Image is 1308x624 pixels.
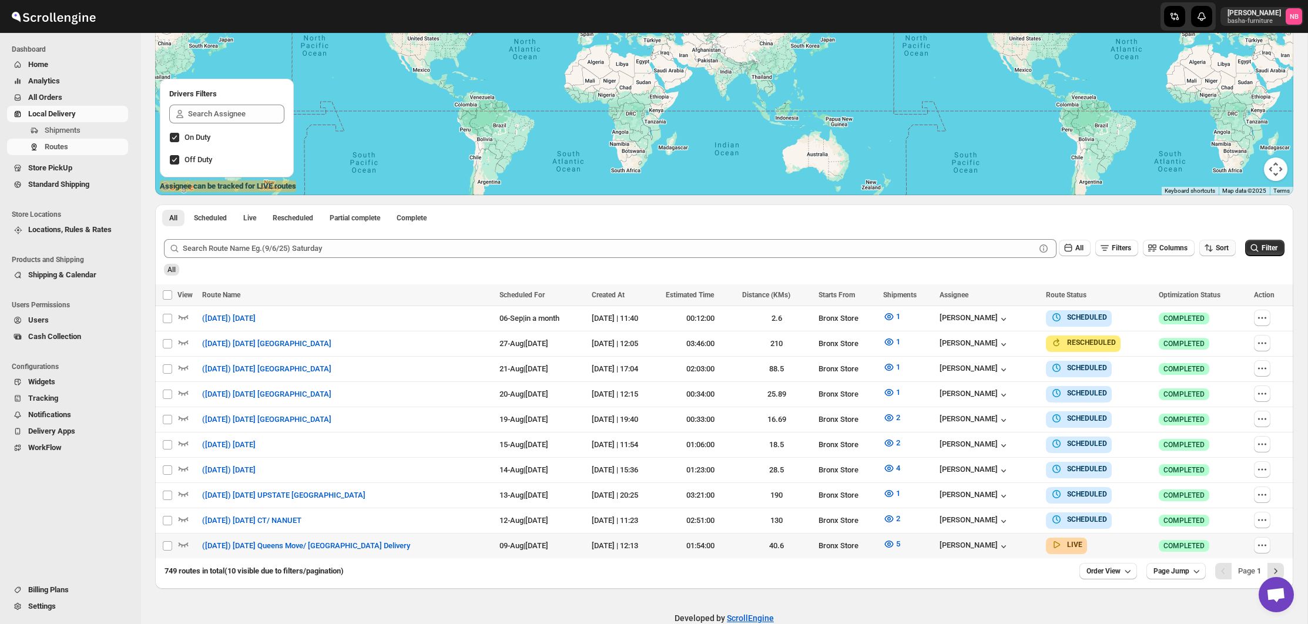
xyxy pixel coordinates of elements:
[1067,414,1107,422] b: SCHEDULED
[7,423,128,440] button: Delivery Apps
[876,484,907,503] button: 1
[12,362,133,371] span: Configurations
[876,408,907,427] button: 2
[499,491,548,499] span: 13-Aug | [DATE]
[1245,240,1284,256] button: Filter
[7,582,128,598] button: Billing Plans
[28,60,48,69] span: Home
[28,93,62,102] span: All Orders
[1273,187,1290,194] a: Terms
[819,540,877,552] div: Bronx Store
[202,338,331,350] span: ([DATE]) [DATE] [GEOGRAPHIC_DATA]
[1163,465,1205,475] span: COMPLETED
[1051,514,1107,525] button: SCHEDULED
[1227,18,1281,25] p: basha-furniture
[940,490,1009,502] button: [PERSON_NAME]
[188,105,284,123] input: Search Assignee
[28,225,112,234] span: Locations, Rules & Rates
[7,73,128,89] button: Analytics
[1163,314,1205,323] span: COMPLETED
[1046,291,1086,299] span: Route Status
[28,443,62,452] span: WorkFlow
[940,313,1009,325] button: [PERSON_NAME]
[1163,440,1205,449] span: COMPLETED
[876,434,907,452] button: 2
[940,389,1009,401] button: [PERSON_NAME]
[160,180,296,192] label: Assignee can be tracked for LIVE routes
[896,363,900,371] span: 1
[195,461,263,479] button: ([DATE]) [DATE]
[1051,337,1116,348] button: RESCHEDULED
[499,291,545,299] span: Scheduled For
[876,307,907,326] button: 1
[940,515,1009,527] button: [PERSON_NAME]
[896,514,900,523] span: 2
[12,45,133,54] span: Dashboard
[12,210,133,219] span: Store Locations
[330,213,380,223] span: Partial complete
[243,213,256,223] span: Live
[940,465,1009,477] button: [PERSON_NAME]
[28,76,60,85] span: Analytics
[194,213,227,223] span: Scheduled
[1051,362,1107,374] button: SCHEDULED
[1199,240,1236,256] button: Sort
[1227,8,1281,18] p: [PERSON_NAME]
[7,598,128,615] button: Settings
[7,390,128,407] button: Tracking
[1257,566,1261,575] b: 1
[1051,412,1107,424] button: SCHEDULED
[12,300,133,310] span: Users Permissions
[819,439,877,451] div: Bronx Store
[666,489,735,501] div: 03:21:00
[819,338,877,350] div: Bronx Store
[896,464,900,472] span: 4
[876,358,907,377] button: 1
[1163,390,1205,399] span: COMPLETED
[1216,244,1229,252] span: Sort
[1067,515,1107,524] b: SCHEDULED
[195,334,338,353] button: ([DATE]) [DATE] [GEOGRAPHIC_DATA]
[183,239,1035,258] input: Search Route Name Eg.(9/6/25) Saturday
[592,388,659,400] div: [DATE] | 12:15
[1163,364,1205,374] span: COMPLETED
[1163,415,1205,424] span: COMPLETED
[876,383,907,402] button: 1
[162,210,185,226] button: All routes
[1067,541,1082,549] b: LIVE
[742,313,811,324] div: 2.6
[666,313,735,324] div: 00:12:00
[1146,563,1206,579] button: Page Jump
[28,410,71,419] span: Notifications
[1067,440,1107,448] b: SCHEDULED
[1059,240,1091,256] button: All
[169,88,284,100] h2: Drivers Filters
[819,489,877,501] div: Bronx Store
[1163,491,1205,500] span: COMPLETED
[158,180,197,195] a: Open this area in Google Maps (opens a new window)
[1086,566,1121,576] span: Order View
[1165,187,1215,195] button: Keyboard shortcuts
[28,427,75,435] span: Delivery Apps
[592,291,625,299] span: Created At
[1267,563,1284,579] button: Next
[592,489,659,501] div: [DATE] | 20:25
[28,316,49,324] span: Users
[1067,490,1107,498] b: SCHEDULED
[7,328,128,345] button: Cash Collection
[876,459,907,478] button: 4
[28,332,81,341] span: Cash Collection
[1153,566,1189,576] span: Page Jump
[1159,244,1188,252] span: Columns
[158,180,197,195] img: Google
[896,539,900,548] span: 5
[742,291,790,299] span: Distance (KMs)
[28,377,55,386] span: Widgets
[195,511,308,530] button: ([DATE]) [DATE] CT/ NANUET
[202,313,256,324] span: ([DATE]) [DATE]
[28,602,56,610] span: Settings
[499,465,548,474] span: 14-Aug | [DATE]
[742,464,811,476] div: 28.5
